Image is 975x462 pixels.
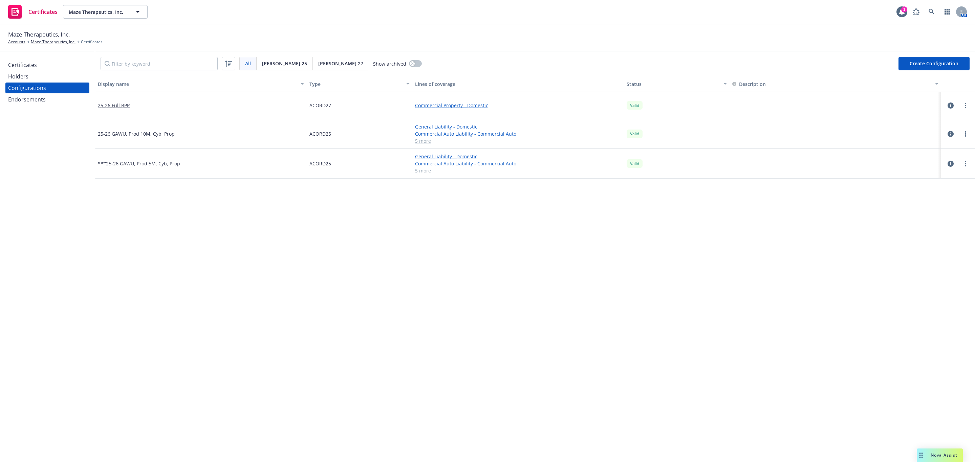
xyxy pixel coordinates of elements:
a: Commercial Auto Liability - Commercial Auto [415,160,621,167]
div: Configurations [8,83,46,93]
a: Maze Therapeutics, Inc. [31,39,75,45]
div: Lines of coverage [415,80,621,88]
div: Valid [627,130,643,138]
a: 25-26 GAWU, Prod 10M, Cyb, Prop [98,130,175,137]
div: Status [627,80,719,88]
span: [PERSON_NAME] 27 [318,60,363,67]
div: Endorsements [8,94,46,105]
div: ACORD25 [307,119,412,149]
button: Type [307,76,412,92]
a: 5 more [415,167,621,174]
a: more [961,101,970,110]
span: Nova Assist [931,452,957,458]
div: Holders [8,71,28,82]
span: Maze Therapeutics, Inc. [8,30,70,39]
a: more [961,130,970,138]
a: Search [925,5,938,19]
button: Status [624,76,730,92]
a: Commercial Property - Domestic [415,102,621,109]
a: Configurations [5,83,89,93]
a: 25-26 Full BPP [98,102,130,109]
a: Certificates [5,2,60,21]
a: Holders [5,71,89,82]
div: Display name [98,80,297,88]
a: 5 more [415,137,621,144]
button: Lines of coverage [412,76,624,92]
a: Switch app [940,5,954,19]
a: more [961,160,970,168]
div: Certificates [8,60,37,70]
div: Type [309,80,402,88]
button: Nova Assist [917,448,963,462]
span: All [245,60,251,67]
a: Report a Bug [909,5,923,19]
span: Maze Therapeutics, Inc. [69,8,127,16]
a: General Liability - Domestic [415,153,621,160]
span: Certificates [28,9,58,15]
div: 1 [901,6,907,13]
div: ACORD27 [307,92,412,119]
div: Drag to move [917,448,925,462]
button: Maze Therapeutics, Inc. [63,5,148,19]
a: General Liability - Domestic [415,123,621,130]
span: [PERSON_NAME] 25 [262,60,307,67]
div: ACORD25 [307,149,412,179]
a: Endorsements [5,94,89,105]
a: Accounts [8,39,25,45]
button: Display name [95,76,307,92]
button: Description [732,80,766,88]
span: Show archived [373,60,406,67]
a: Certificates [5,60,89,70]
button: Create Configuration [898,57,970,70]
span: Certificates [81,39,103,45]
a: ***25-26 GAWU, Prod 5M, Cyb, Prop [98,160,180,167]
input: Filter by keyword [101,57,218,70]
div: Toggle SortBy [732,80,931,88]
a: Commercial Auto Liability - Commercial Auto [415,130,621,137]
div: Valid [627,101,643,110]
div: Valid [627,159,643,168]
